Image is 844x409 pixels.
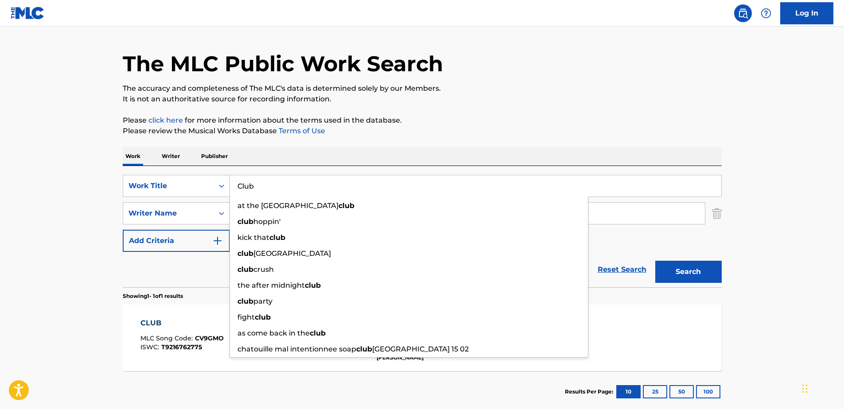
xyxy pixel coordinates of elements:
strong: club [356,345,372,353]
a: Reset Search [593,260,651,279]
button: 10 [616,385,641,398]
iframe: Chat Widget [800,367,844,409]
a: click here [148,116,183,124]
span: [GEOGRAPHIC_DATA] 15 02 [372,345,469,353]
strong: club [237,249,253,258]
strong: club [338,201,354,210]
span: kick that [237,233,269,242]
p: It is not an authoritative source for recording information. [123,94,722,104]
span: the after midnight [237,281,305,289]
span: [GEOGRAPHIC_DATA] [253,249,331,258]
p: Please review the Musical Works Database [123,126,722,136]
form: Search Form [123,175,722,287]
p: Publisher [198,147,230,166]
a: Public Search [734,4,752,22]
span: at the [GEOGRAPHIC_DATA] [237,201,338,210]
strong: club [310,329,326,337]
span: hoppin' [253,217,280,226]
div: Help [757,4,775,22]
a: Log In [780,2,833,24]
img: search [738,8,748,19]
span: crush [253,265,274,274]
p: Work [123,147,143,166]
div: Drag [802,375,808,402]
h1: The MLC Public Work Search [123,50,443,77]
img: MLC Logo [11,7,45,19]
strong: club [237,297,253,305]
span: CV9GMO [195,334,224,342]
strong: club [237,265,253,274]
span: T9216762775 [161,343,202,351]
p: Results Per Page: [565,388,615,396]
div: Writer Name [128,208,208,219]
strong: club [237,217,253,226]
img: help [761,8,771,19]
button: Search [655,261,722,283]
span: MLC Song Code : [140,334,195,342]
span: ISWC : [140,343,161,351]
span: chatouille mal intentionnee soap [237,345,356,353]
button: 50 [669,385,694,398]
div: Work Title [128,181,208,191]
strong: club [255,313,271,321]
button: 100 [696,385,720,398]
a: CLUBMLC Song Code:CV9GMOISWC:T9216762775Writers (2)[PERSON_NAME], [PERSON_NAME] [PERSON_NAME]Reco... [123,305,722,371]
a: Terms of Use [277,127,325,135]
img: 9d2ae6d4665cec9f34b9.svg [212,235,223,246]
span: party [253,297,272,305]
img: Delete Criterion [712,202,722,224]
span: fight [237,313,255,321]
p: Showing 1 - 1 of 1 results [123,292,183,300]
div: CLUB [140,318,224,328]
span: as come back in the [237,329,310,337]
button: Add Criteria [123,230,230,252]
strong: club [269,233,285,242]
p: Please for more information about the terms used in the database. [123,115,722,126]
button: 25 [643,385,667,398]
strong: club [305,281,321,289]
p: The accuracy and completeness of The MLC's data is determined solely by our Members. [123,83,722,94]
p: Writer [159,147,183,166]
